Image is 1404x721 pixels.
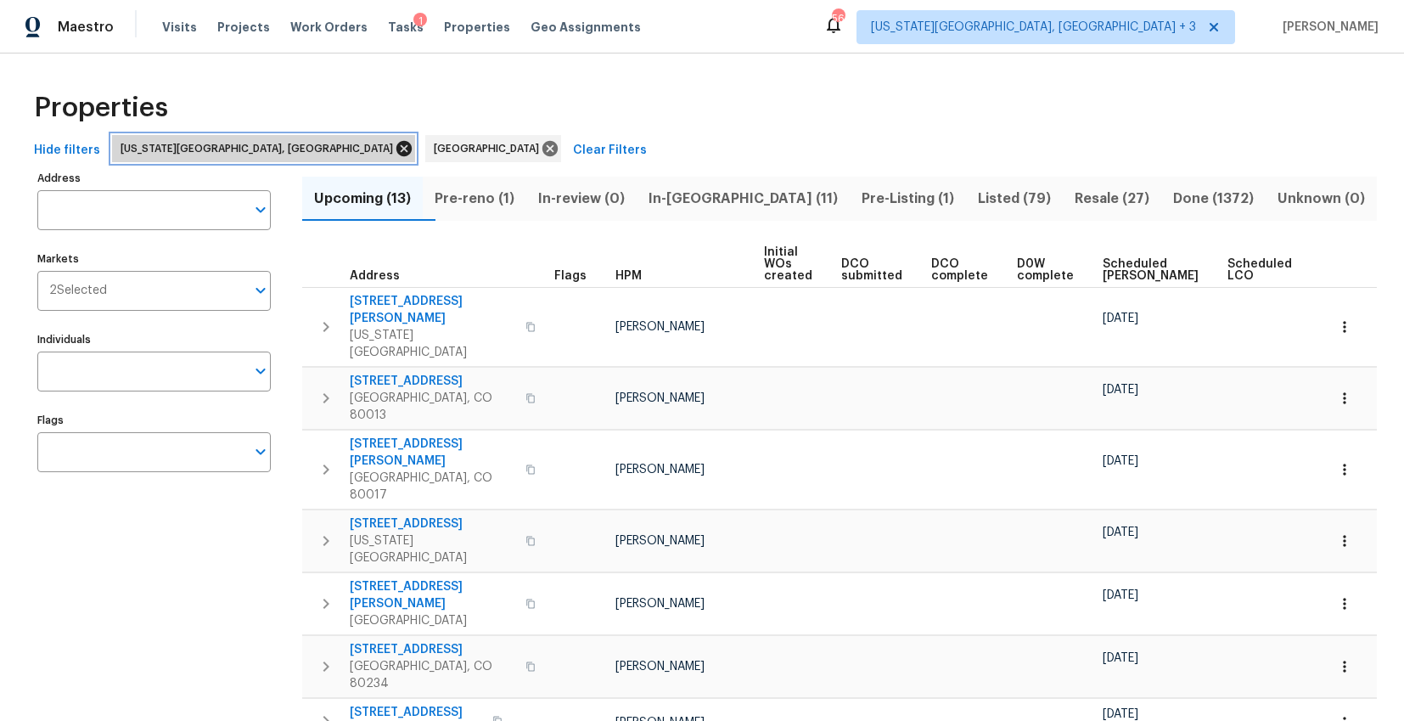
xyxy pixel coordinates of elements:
[388,21,424,33] span: Tasks
[615,392,705,404] span: [PERSON_NAME]
[162,19,197,36] span: Visits
[1103,455,1138,467] span: [DATE]
[566,135,654,166] button: Clear Filters
[249,440,272,464] button: Open
[350,293,515,327] span: [STREET_ADDRESS][PERSON_NAME]
[350,532,515,566] span: [US_STATE][GEOGRAPHIC_DATA]
[249,359,272,383] button: Open
[425,135,561,162] div: [GEOGRAPHIC_DATA]
[573,140,647,161] span: Clear Filters
[312,187,413,211] span: Upcoming (13)
[860,187,956,211] span: Pre-Listing (1)
[413,13,427,30] div: 1
[1276,19,1379,36] span: [PERSON_NAME]
[1103,708,1138,720] span: [DATE]
[350,515,515,532] span: [STREET_ADDRESS]
[615,598,705,610] span: [PERSON_NAME]
[37,254,271,264] label: Markets
[34,140,100,161] span: Hide filters
[37,173,271,183] label: Address
[27,135,107,166] button: Hide filters
[1073,187,1151,211] span: Resale (27)
[112,135,415,162] div: [US_STATE][GEOGRAPHIC_DATA], [GEOGRAPHIC_DATA]
[350,327,515,361] span: [US_STATE][GEOGRAPHIC_DATA]
[58,19,114,36] span: Maestro
[217,19,270,36] span: Projects
[1276,187,1367,211] span: Unknown (0)
[350,578,515,612] span: [STREET_ADDRESS][PERSON_NAME]
[121,140,400,157] span: [US_STATE][GEOGRAPHIC_DATA], [GEOGRAPHIC_DATA]
[615,661,705,673] span: [PERSON_NAME]
[444,19,510,36] span: Properties
[350,390,515,424] span: [GEOGRAPHIC_DATA], CO 80013
[531,19,641,36] span: Geo Assignments
[433,187,516,211] span: Pre-reno (1)
[1103,652,1138,664] span: [DATE]
[931,258,988,282] span: DCO complete
[434,140,546,157] span: [GEOGRAPHIC_DATA]
[350,373,515,390] span: [STREET_ADDRESS]
[350,270,400,282] span: Address
[615,535,705,547] span: [PERSON_NAME]
[350,658,515,692] span: [GEOGRAPHIC_DATA], CO 80234
[1227,258,1292,282] span: Scheduled LCO
[350,436,515,470] span: [STREET_ADDRESS][PERSON_NAME]
[976,187,1053,211] span: Listed (79)
[841,258,902,282] span: DCO submitted
[34,99,168,116] span: Properties
[1103,313,1138,324] span: [DATE]
[615,321,705,333] span: [PERSON_NAME]
[350,470,515,504] span: [GEOGRAPHIC_DATA], CO 80017
[764,246,812,282] span: Initial WOs created
[1103,589,1138,601] span: [DATE]
[1017,258,1074,282] span: D0W complete
[615,270,642,282] span: HPM
[1171,187,1255,211] span: Done (1372)
[49,284,107,298] span: 2 Selected
[350,612,515,629] span: [GEOGRAPHIC_DATA]
[1103,384,1138,396] span: [DATE]
[290,19,368,36] span: Work Orders
[647,187,840,211] span: In-[GEOGRAPHIC_DATA] (11)
[615,464,705,476] span: [PERSON_NAME]
[832,10,844,27] div: 56
[249,198,272,222] button: Open
[1103,527,1138,538] span: [DATE]
[37,335,271,345] label: Individuals
[554,270,587,282] span: Flags
[37,415,271,425] label: Flags
[350,704,482,721] span: [STREET_ADDRESS]
[1103,258,1199,282] span: Scheduled [PERSON_NAME]
[249,279,272,302] button: Open
[350,641,515,658] span: [STREET_ADDRESS]
[536,187,626,211] span: In-review (0)
[871,19,1196,36] span: [US_STATE][GEOGRAPHIC_DATA], [GEOGRAPHIC_DATA] + 3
